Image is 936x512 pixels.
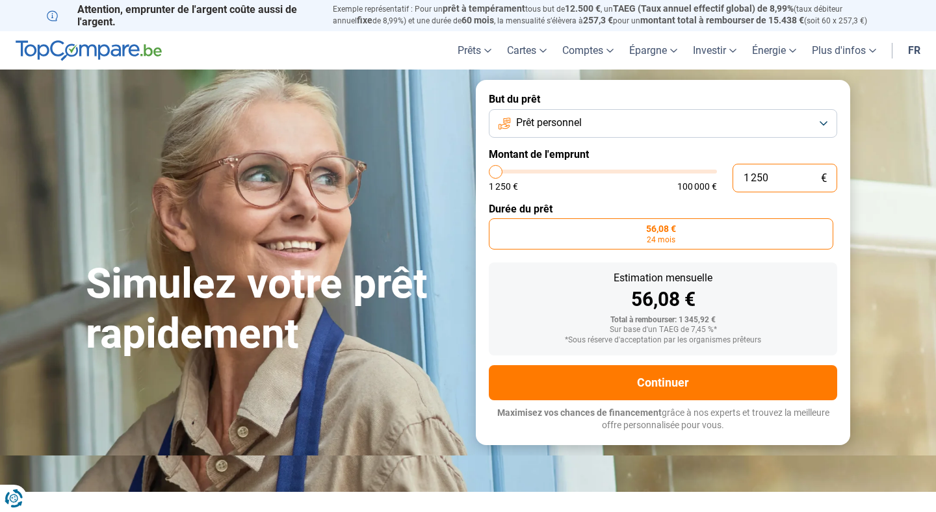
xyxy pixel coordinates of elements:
span: prêt à tempérament [443,3,525,14]
span: montant total à rembourser de 15.438 € [640,15,804,25]
label: Durée du prêt [489,203,837,215]
div: Estimation mensuelle [499,273,827,283]
span: TAEG (Taux annuel effectif global) de 8,99% [613,3,794,14]
span: 1 250 € [489,182,518,191]
span: fixe [357,15,372,25]
a: Prêts [450,31,499,70]
a: Épargne [621,31,685,70]
p: grâce à nos experts et trouvez la meilleure offre personnalisée pour vous. [489,407,837,432]
p: Exemple représentatif : Pour un tous but de , un (taux débiteur annuel de 8,99%) et une durée de ... [333,3,889,27]
a: Investir [685,31,744,70]
div: *Sous réserve d'acceptation par les organismes prêteurs [499,336,827,345]
span: 257,3 € [583,15,613,25]
div: Sur base d'un TAEG de 7,45 %* [499,326,827,335]
span: 60 mois [461,15,494,25]
a: Plus d'infos [804,31,884,70]
a: Comptes [554,31,621,70]
button: Prêt personnel [489,109,837,138]
p: Attention, emprunter de l'argent coûte aussi de l'argent. [47,3,317,28]
label: But du prêt [489,93,837,105]
span: Prêt personnel [516,116,582,130]
a: fr [900,31,928,70]
a: Énergie [744,31,804,70]
span: 12.500 € [565,3,601,14]
img: TopCompare [16,40,162,61]
span: Maximisez vos chances de financement [497,407,662,418]
a: Cartes [499,31,554,70]
div: Total à rembourser: 1 345,92 € [499,316,827,325]
button: Continuer [489,365,837,400]
label: Montant de l'emprunt [489,148,837,160]
span: 100 000 € [677,182,717,191]
h1: Simulez votre prêt rapidement [86,259,460,359]
div: 56,08 € [499,290,827,309]
span: 56,08 € [646,224,676,233]
span: € [821,173,827,184]
span: 24 mois [647,236,675,244]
